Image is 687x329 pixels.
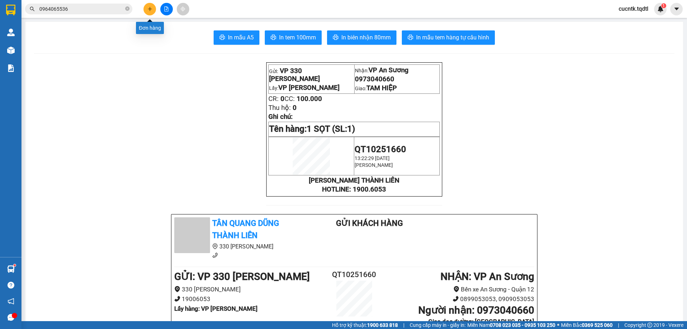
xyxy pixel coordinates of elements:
span: Cung cấp máy in - giấy in: [410,321,466,329]
span: 100.000 [297,95,322,103]
span: printer [219,34,225,41]
button: printerIn tem 100mm [265,30,322,45]
li: 330 [PERSON_NAME] [174,242,307,251]
span: DĐ: [6,27,16,35]
span: environment [174,286,180,292]
span: CC: [284,95,295,103]
span: printer [333,34,338,41]
span: TAM HIỆP [366,84,397,92]
li: 19006053 [174,294,324,304]
button: printerIn mẫu tem hàng tự cấu hình [402,30,495,45]
span: plus [147,6,152,11]
b: NHẬN : VP An Sương [440,271,534,282]
img: solution-icon [7,64,15,72]
strong: 1900 633 818 [367,322,398,328]
span: phone [174,296,180,302]
span: In mẫu tem hàng tự cấu hình [416,33,489,42]
span: Lấy: [269,85,340,91]
span: Ghi chú: [268,113,293,121]
img: icon-new-feature [657,6,664,12]
span: file-add [164,6,169,11]
span: VP An Sương [369,66,409,74]
span: printer [408,34,413,41]
span: TAM HIỆP [93,33,126,58]
img: warehouse-icon [7,265,15,273]
span: aim [180,6,185,11]
span: QT10251660 [355,144,406,154]
span: phone [453,296,459,302]
span: | [618,321,619,329]
b: GỬI : VP 330 [PERSON_NAME] [174,271,310,282]
span: VP [PERSON_NAME] [6,23,88,48]
span: phone [212,252,218,258]
b: Gửi khách hàng [336,219,403,228]
li: 0899053053, 0909053053 [384,294,534,304]
p: Nhận: [355,66,439,74]
span: In tem 100mm [279,33,316,42]
button: caret-down [670,3,683,15]
span: search [30,6,35,11]
span: 0 [293,104,297,112]
span: Giao: [355,86,397,91]
span: VP [PERSON_NAME] [278,84,340,92]
b: Lấy hàng : VP [PERSON_NAME] [174,305,258,312]
strong: HOTLINE: 1900.6053 [322,185,386,193]
span: 1) [347,124,355,134]
span: close-circle [125,6,130,11]
strong: 0369 525 060 [582,322,613,328]
p: Gửi: [269,67,354,83]
b: Người nhận : 0973040660 [418,304,534,316]
span: Thu hộ: [268,104,291,112]
span: CR: [268,95,279,103]
span: caret-down [673,6,680,12]
span: VP 330 [PERSON_NAME] [269,67,320,83]
img: logo-vxr [6,5,15,15]
button: printerIn biên nhận 80mm [327,30,396,45]
span: Miền Nam [467,321,555,329]
button: plus [143,3,156,15]
sup: 1 [14,264,16,266]
span: question-circle [8,282,14,289]
span: In biên nhận 80mm [341,33,391,42]
li: Bến xe An Sương - Quận 12 [384,285,534,294]
span: Miền Bắc [561,321,613,329]
span: Hỗ trợ kỹ thuật: [332,321,398,329]
img: warehouse-icon [7,29,15,36]
input: Tìm tên, số ĐT hoặc mã đơn [39,5,124,13]
sup: 1 [661,3,666,8]
div: VP 330 [PERSON_NAME] [6,6,88,23]
span: [PERSON_NAME] [355,162,393,168]
span: copyright [647,323,652,328]
span: environment [453,286,459,292]
span: message [8,314,14,321]
span: Tên hàng: [269,124,355,134]
span: 1 [662,3,665,8]
span: 1 SỌT (SL: [307,124,355,134]
strong: [PERSON_NAME] THÀNH LIÊN [309,176,399,184]
button: file-add [160,3,173,15]
button: aim [177,3,189,15]
span: Gửi: [6,7,17,14]
span: DĐ: [93,37,103,45]
span: environment [212,243,218,249]
b: Giao dọc đường: [GEOGRAPHIC_DATA] [428,318,534,325]
strong: 0708 023 035 - 0935 103 250 [490,322,555,328]
span: Nhận: [93,7,110,14]
span: 0 [281,95,284,103]
span: cucntk.tqdtl [613,4,654,13]
span: 0973040660 [355,75,394,83]
h2: QT10251660 [324,269,384,281]
span: notification [8,298,14,305]
span: 13:22:29 [DATE] [355,155,390,161]
button: printerIn mẫu A5 [214,30,259,45]
span: ⚪️ [557,324,559,326]
div: 0973040660 [93,23,143,33]
span: In mẫu A5 [228,33,254,42]
li: 330 [PERSON_NAME] [174,285,324,294]
span: close-circle [125,6,130,13]
img: warehouse-icon [7,47,15,54]
span: | [403,321,404,329]
div: VP An Sương [93,6,143,23]
div: Đơn hàng [136,22,164,34]
span: printer [271,34,276,41]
